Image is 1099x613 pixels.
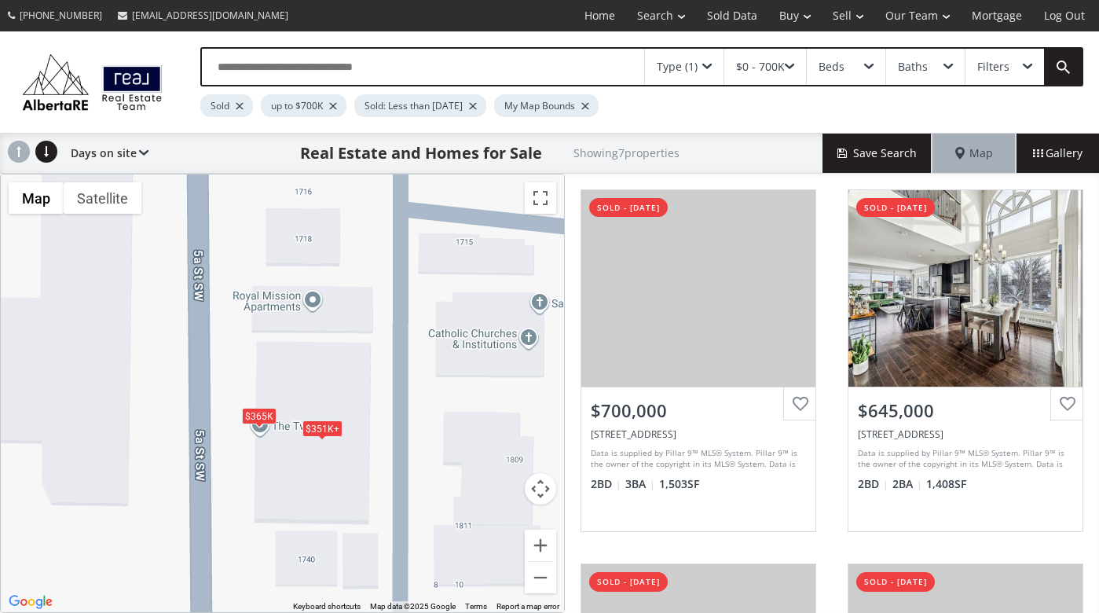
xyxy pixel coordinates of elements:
[200,94,253,117] div: Sold
[261,94,346,117] div: up to $700K
[465,602,487,611] a: Terms
[1033,145,1083,161] span: Gallery
[132,9,288,22] span: [EMAIL_ADDRESS][DOMAIN_NAME]
[819,61,844,72] div: Beds
[525,473,556,505] button: Map camera controls
[63,134,148,173] div: Days on site
[302,420,342,437] div: $351K+
[9,182,64,214] button: Show street map
[858,447,1069,471] div: Data is supplied by Pillar 9™ MLS® System. Pillar 9™ is the owner of the copyright in its MLS® Sy...
[573,147,680,159] h2: Showing 7 properties
[20,9,102,22] span: [PHONE_NUMBER]
[858,398,1073,423] div: $645,000
[932,134,1016,173] div: Map
[525,562,556,593] button: Zoom out
[494,94,599,117] div: My Map Bounds
[110,1,296,30] a: [EMAIL_ADDRESS][DOMAIN_NAME]
[892,476,922,492] span: 2 BA
[242,408,277,424] div: $365K
[898,61,928,72] div: Baths
[955,145,993,161] span: Map
[858,476,888,492] span: 2 BD
[832,174,1099,548] a: sold - [DATE]$645,000[STREET_ADDRESS]Data is supplied by Pillar 9™ MLS® System. Pillar 9™ is the ...
[5,592,57,612] a: Open this area in Google Maps (opens a new window)
[5,592,57,612] img: Google
[625,476,655,492] span: 3 BA
[64,182,141,214] button: Show satellite imagery
[657,61,698,72] div: Type (1)
[926,476,966,492] span: 1,408 SF
[370,602,456,611] span: Map data ©2025 Google
[977,61,1009,72] div: Filters
[659,476,699,492] span: 1,503 SF
[525,182,556,214] button: Toggle fullscreen view
[591,476,621,492] span: 2 BD
[858,428,1073,441] div: 1730 5A Street SW #407, Calgary, AB T2S 2E9
[496,602,559,611] a: Report a map error
[354,94,486,117] div: Sold: Less than [DATE]
[293,601,361,612] button: Keyboard shortcuts
[591,428,806,441] div: 1730 5A Street SW #401, Calgary, AB T2S2E9
[591,447,802,471] div: Data is supplied by Pillar 9™ MLS® System. Pillar 9™ is the owner of the copyright in its MLS® Sy...
[525,530,556,561] button: Zoom in
[1016,134,1099,173] div: Gallery
[822,134,932,173] button: Save Search
[736,61,785,72] div: $0 - 700K
[591,398,806,423] div: $700,000
[300,142,542,164] h1: Real Estate and Homes for Sale
[565,174,832,548] a: sold - [DATE]$700,000[STREET_ADDRESS]Data is supplied by Pillar 9™ MLS® System. Pillar 9™ is the ...
[16,50,169,114] img: Logo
